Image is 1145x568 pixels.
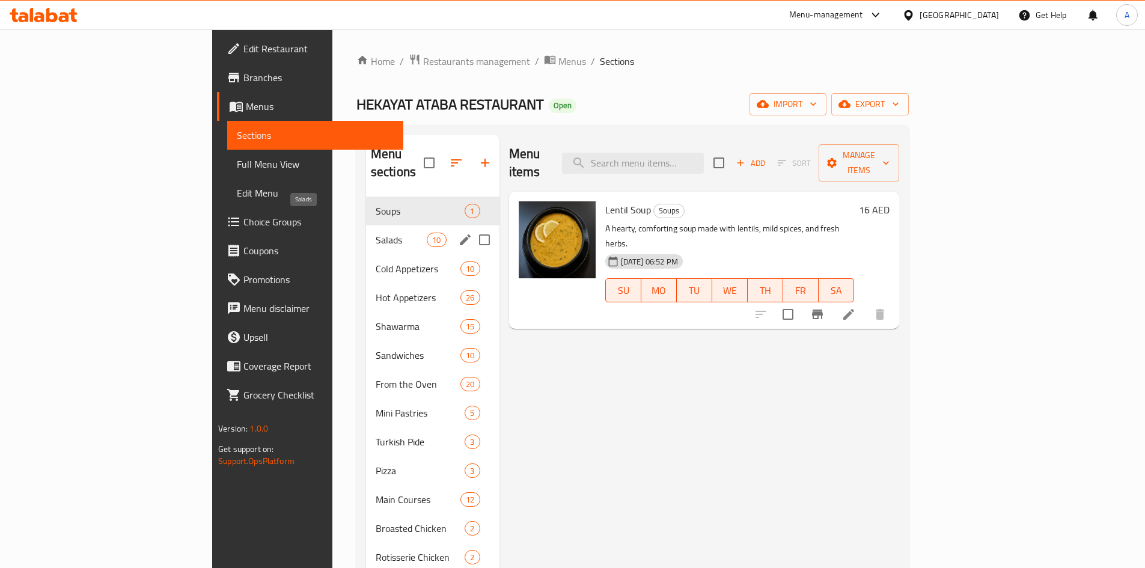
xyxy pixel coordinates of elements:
[243,215,394,229] span: Choice Groups
[706,150,731,176] span: Select section
[217,323,403,352] a: Upsell
[465,408,479,419] span: 5
[823,282,849,299] span: SA
[417,150,442,176] span: Select all sections
[731,154,770,173] button: Add
[616,256,683,267] span: [DATE] 06:52 PM
[376,348,460,362] span: Sandwiches
[717,282,743,299] span: WE
[237,186,394,200] span: Edit Menu
[376,261,460,276] span: Cold Appetizers
[243,359,394,373] span: Coverage Report
[465,550,480,564] div: items
[748,278,783,302] button: TH
[461,292,479,304] span: 26
[376,204,465,218] span: Soups
[243,70,394,85] span: Branches
[1125,8,1129,22] span: A
[376,463,465,478] div: Pizza
[366,341,499,370] div: Sandwiches10
[841,97,899,112] span: export
[828,148,890,178] span: Manage items
[456,231,474,249] button: edit
[246,99,394,114] span: Menus
[376,319,460,334] span: Shawarma
[366,197,499,225] div: Soups1
[376,233,427,247] span: Salads
[682,282,707,299] span: TU
[465,436,479,448] span: 3
[243,388,394,402] span: Grocery Checklist
[243,301,394,316] span: Menu disclaimer
[562,153,704,174] input: search
[783,278,819,302] button: FR
[218,421,248,436] span: Version:
[465,463,480,478] div: items
[465,552,479,563] span: 2
[217,380,403,409] a: Grocery Checklist
[460,261,480,276] div: items
[442,148,471,177] span: Sort sections
[775,302,801,327] span: Select to update
[249,421,268,436] span: 1.0.0
[605,201,651,219] span: Lentil Soup
[366,254,499,283] div: Cold Appetizers10
[789,8,863,22] div: Menu-management
[217,92,403,121] a: Menus
[558,54,586,69] span: Menus
[600,54,634,69] span: Sections
[376,377,460,391] span: From the Oven
[376,406,465,420] div: Mini Pastries
[654,204,684,218] span: Soups
[605,278,641,302] button: SU
[605,221,854,251] p: A hearty, comforting soup made with lentils, mild spices, and fresh herbs.
[461,263,479,275] span: 10
[217,63,403,92] a: Branches
[237,128,394,142] span: Sections
[376,290,460,305] div: Hot Appetizers
[376,435,465,449] span: Turkish Pide
[465,521,480,536] div: items
[409,53,530,69] a: Restaurants management
[712,278,748,302] button: WE
[859,201,890,218] h6: 16 AED
[641,278,677,302] button: MO
[509,145,548,181] h2: Menu items
[611,282,637,299] span: SU
[217,294,403,323] a: Menu disclaimer
[461,494,479,505] span: 12
[243,243,394,258] span: Coupons
[544,53,586,69] a: Menus
[376,550,465,564] span: Rotisserie Chicken
[227,121,403,150] a: Sections
[237,157,394,171] span: Full Menu View
[243,41,394,56] span: Edit Restaurant
[465,523,479,534] span: 2
[519,201,596,278] img: Lentil Soup
[366,225,499,254] div: Salads10edit
[920,8,999,22] div: [GEOGRAPHIC_DATA]
[376,492,460,507] span: Main Courses
[549,100,576,111] span: Open
[465,206,479,217] span: 1
[653,204,685,218] div: Soups
[770,154,819,173] span: Select section first
[366,427,499,456] div: Turkish Pide3
[218,453,295,469] a: Support.OpsPlatform
[731,154,770,173] span: Add item
[591,54,595,69] li: /
[356,53,909,69] nav: breadcrumb
[753,282,778,299] span: TH
[646,282,672,299] span: MO
[866,300,894,329] button: delete
[465,204,480,218] div: items
[841,307,856,322] a: Edit menu item
[788,282,814,299] span: FR
[427,233,446,247] div: items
